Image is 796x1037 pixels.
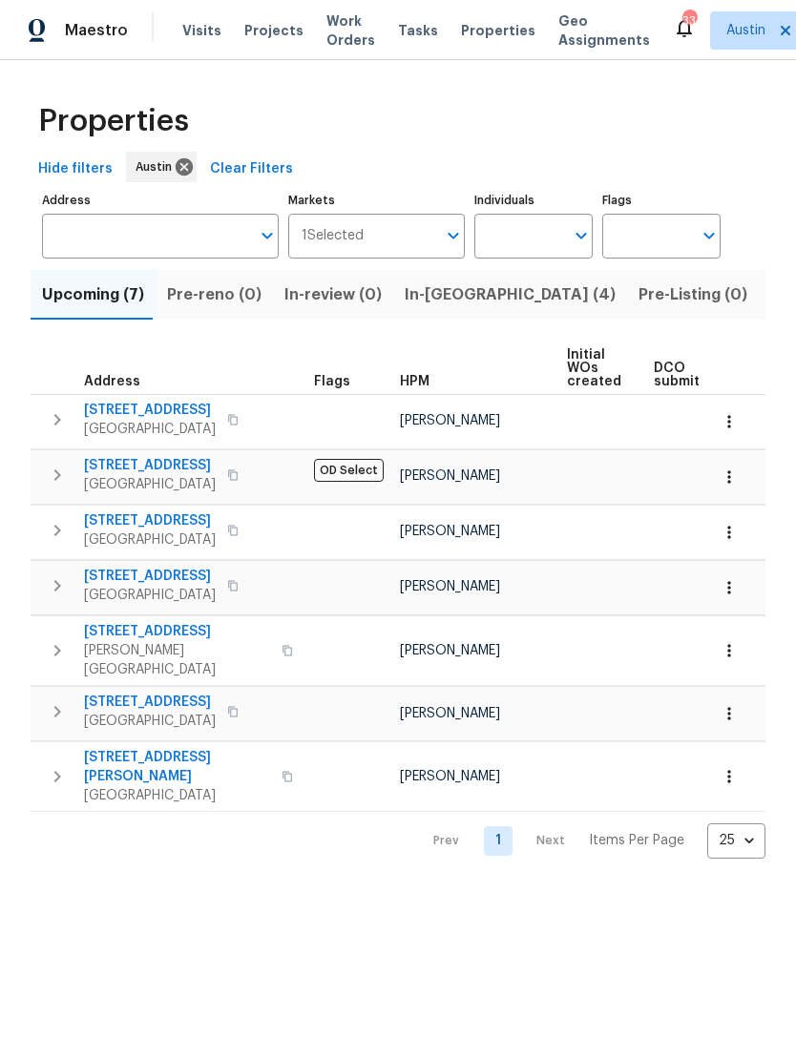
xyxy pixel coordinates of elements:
[244,21,304,40] span: Projects
[84,748,270,786] span: [STREET_ADDRESS][PERSON_NAME]
[65,21,128,40] span: Maestro
[400,580,500,593] span: [PERSON_NAME]
[84,567,216,586] span: [STREET_ADDRESS]
[38,112,189,131] span: Properties
[202,152,301,187] button: Clear Filters
[314,459,384,482] span: OD Select
[288,195,466,206] label: Markets
[42,195,279,206] label: Address
[567,348,621,388] span: Initial WOs created
[474,195,593,206] label: Individuals
[210,157,293,181] span: Clear Filters
[84,420,216,439] span: [GEOGRAPHIC_DATA]
[254,222,281,249] button: Open
[126,152,197,182] div: Austin
[589,831,684,850] p: Items Per Page
[400,707,500,720] span: [PERSON_NAME]
[682,11,696,31] div: 33
[314,375,350,388] span: Flags
[182,21,221,40] span: Visits
[639,281,747,308] span: Pre-Listing (0)
[84,712,216,731] span: [GEOGRAPHIC_DATA]
[326,11,375,50] span: Work Orders
[726,21,765,40] span: Austin
[136,157,179,176] span: Austin
[84,511,216,530] span: [STREET_ADDRESS]
[400,375,429,388] span: HPM
[707,816,765,865] div: 25
[400,525,500,538] span: [PERSON_NAME]
[84,456,216,475] span: [STREET_ADDRESS]
[654,362,723,388] span: DCO submitted
[398,24,438,37] span: Tasks
[84,641,270,679] span: [PERSON_NAME][GEOGRAPHIC_DATA]
[84,786,270,805] span: [GEOGRAPHIC_DATA]
[400,770,500,783] span: [PERSON_NAME]
[38,157,113,181] span: Hide filters
[84,693,216,712] span: [STREET_ADDRESS]
[400,469,500,483] span: [PERSON_NAME]
[440,222,467,249] button: Open
[405,281,616,308] span: In-[GEOGRAPHIC_DATA] (4)
[167,281,262,308] span: Pre-reno (0)
[84,401,216,420] span: [STREET_ADDRESS]
[84,622,270,641] span: [STREET_ADDRESS]
[302,228,364,244] span: 1 Selected
[400,414,500,427] span: [PERSON_NAME]
[400,644,500,657] span: [PERSON_NAME]
[84,375,140,388] span: Address
[568,222,595,249] button: Open
[415,823,765,859] nav: Pagination Navigation
[484,826,513,856] a: Goto page 1
[84,530,216,550] span: [GEOGRAPHIC_DATA]
[696,222,723,249] button: Open
[558,11,650,50] span: Geo Assignments
[84,586,216,605] span: [GEOGRAPHIC_DATA]
[84,475,216,494] span: [GEOGRAPHIC_DATA]
[461,21,535,40] span: Properties
[284,281,382,308] span: In-review (0)
[42,281,144,308] span: Upcoming (7)
[31,152,120,187] button: Hide filters
[602,195,721,206] label: Flags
